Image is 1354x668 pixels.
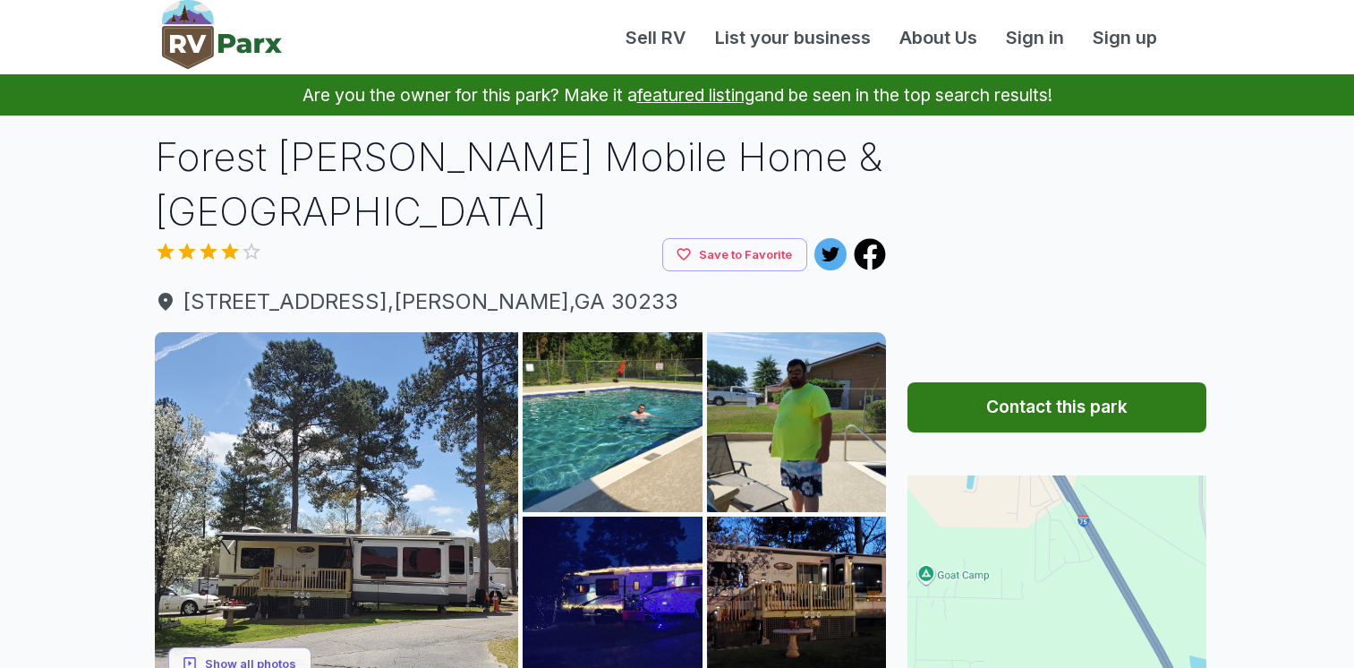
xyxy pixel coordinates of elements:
[155,286,887,318] span: [STREET_ADDRESS] , [PERSON_NAME] , GA 30233
[611,24,701,51] a: Sell RV
[907,382,1206,432] button: Contact this park
[907,130,1206,354] iframe: Advertisement
[637,84,754,106] a: featured listing
[662,238,807,271] button: Save to Favorite
[1078,24,1171,51] a: Sign up
[21,74,1333,116] p: Are you the owner for this park? Make it a and be seen in the top search results!
[155,130,887,238] h1: Forest [PERSON_NAME] Mobile Home & [GEOGRAPHIC_DATA]
[992,24,1078,51] a: Sign in
[155,286,887,318] a: [STREET_ADDRESS],[PERSON_NAME],GA 30233
[523,332,703,512] img: AAcXr8pqweSq5h22p-cu912dTeWTEdUIeBDXLPN9SqkqHl4OvAM8EWCYmqM0vRRDMq6npaLpc_QJQgC1pn-1wLtXL4gVMa1ne...
[707,332,887,512] img: AAcXr8onOH2EshPU65bEHbeOOw_9o3UtYhfwpJDPWCuF2djThmnPnLRqLXufqkPV32olEosKWNJuJ0_TD8Bkb5W9Ov1gJNv3J...
[701,24,885,51] a: List your business
[885,24,992,51] a: About Us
